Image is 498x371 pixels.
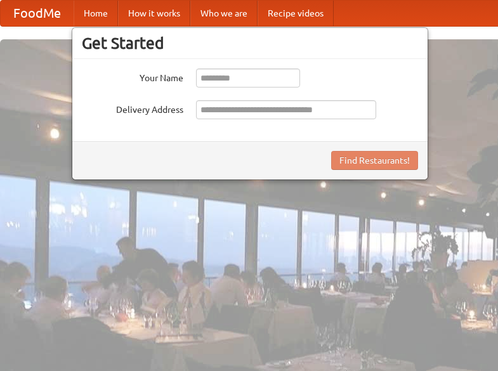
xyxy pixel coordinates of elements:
[82,100,183,116] label: Delivery Address
[82,68,183,84] label: Your Name
[331,151,418,170] button: Find Restaurants!
[258,1,334,26] a: Recipe videos
[1,1,74,26] a: FoodMe
[74,1,118,26] a: Home
[190,1,258,26] a: Who we are
[82,34,418,53] h3: Get Started
[118,1,190,26] a: How it works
